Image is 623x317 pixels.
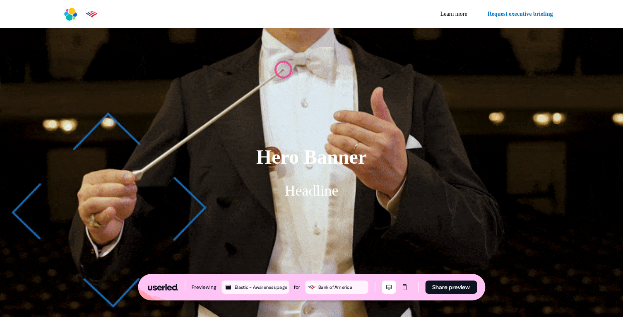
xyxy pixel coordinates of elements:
[397,281,411,294] button: Mobile mode
[192,283,216,291] div: Previewing
[318,283,366,291] div: Bank of America
[481,7,560,22] a: Request executive briefing
[235,283,287,291] div: Elastic - Awareness page
[294,283,300,291] div: for
[434,7,474,22] a: Learn more
[425,281,477,294] button: Share preview
[256,146,367,168] span: Hero Banner
[382,281,396,294] button: Desktop mode
[285,182,339,199] span: Headline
